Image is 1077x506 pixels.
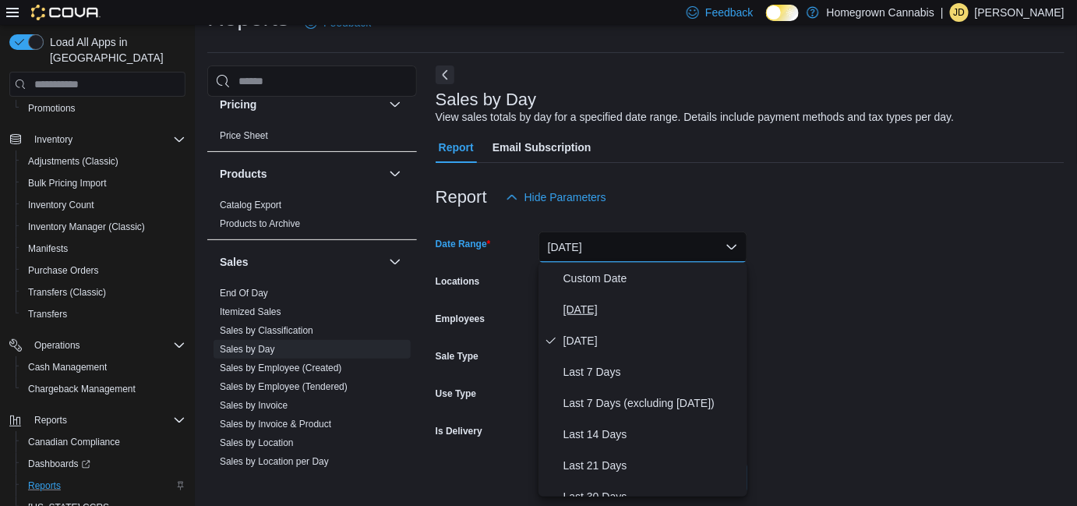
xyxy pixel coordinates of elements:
[28,155,118,168] span: Adjustments (Classic)
[220,306,281,318] span: Itemized Sales
[220,475,291,486] a: Sales by Product
[954,3,966,22] span: JD
[22,261,185,280] span: Purchase Orders
[439,132,474,163] span: Report
[220,399,288,412] span: Sales by Invoice
[22,283,112,302] a: Transfers (Classic)
[22,174,185,193] span: Bulk Pricing Import
[220,400,288,411] a: Sales by Invoice
[563,269,741,288] span: Custom Date
[220,344,275,355] a: Sales by Day
[220,254,383,270] button: Sales
[28,308,67,320] span: Transfers
[22,239,74,258] a: Manifests
[386,253,404,271] button: Sales
[220,306,281,317] a: Itemized Sales
[950,3,969,22] div: Jordan Denomme
[22,380,185,398] span: Chargeback Management
[28,199,94,211] span: Inventory Count
[28,336,87,355] button: Operations
[538,263,747,497] div: Select listbox
[941,3,944,22] p: |
[220,418,331,430] span: Sales by Invoice & Product
[22,99,185,118] span: Promotions
[22,433,185,451] span: Canadian Compliance
[563,394,741,412] span: Last 7 Days (excluding [DATE])
[220,419,331,430] a: Sales by Invoice & Product
[16,453,192,475] a: Dashboards
[28,411,185,430] span: Reports
[220,456,329,467] a: Sales by Location per Day
[28,242,68,255] span: Manifests
[28,286,106,299] span: Transfers (Classic)
[22,152,125,171] a: Adjustments (Classic)
[28,436,120,448] span: Canadian Compliance
[220,254,249,270] h3: Sales
[28,130,185,149] span: Inventory
[16,281,192,303] button: Transfers (Classic)
[22,358,185,377] span: Cash Management
[16,150,192,172] button: Adjustments (Classic)
[22,305,185,324] span: Transfers
[220,200,281,211] a: Catalog Export
[28,411,73,430] button: Reports
[22,476,67,495] a: Reports
[220,166,383,182] button: Products
[22,455,97,473] a: Dashboards
[220,97,383,112] button: Pricing
[705,5,753,20] span: Feedback
[3,334,192,356] button: Operations
[220,166,267,182] h3: Products
[28,102,76,115] span: Promotions
[220,362,342,374] span: Sales by Employee (Created)
[563,425,741,444] span: Last 14 Days
[28,336,185,355] span: Operations
[500,182,613,213] button: Hide Parameters
[436,90,537,109] h3: Sales by Day
[16,172,192,194] button: Bulk Pricing Import
[220,324,313,337] span: Sales by Classification
[220,363,342,373] a: Sales by Employee (Created)
[975,3,1065,22] p: [PERSON_NAME]
[563,363,741,381] span: Last 7 Days
[436,109,955,126] div: View sales totals by day for a specified date range. Details include payment methods and tax type...
[22,358,113,377] a: Cash Management
[28,458,90,470] span: Dashboards
[436,387,476,400] label: Use Type
[386,165,404,183] button: Products
[28,479,61,492] span: Reports
[16,238,192,260] button: Manifests
[44,34,185,65] span: Load All Apps in [GEOGRAPHIC_DATA]
[16,378,192,400] button: Chargeback Management
[28,383,136,395] span: Chargeback Management
[220,218,300,230] span: Products to Archive
[22,380,142,398] a: Chargeback Management
[207,196,417,239] div: Products
[436,350,478,363] label: Sale Type
[28,264,99,277] span: Purchase Orders
[386,95,404,114] button: Pricing
[220,97,256,112] h3: Pricing
[16,97,192,119] button: Promotions
[436,313,485,325] label: Employees
[207,126,417,151] div: Pricing
[220,130,268,141] a: Price Sheet
[220,437,294,449] span: Sales by Location
[31,5,101,20] img: Cova
[28,361,107,373] span: Cash Management
[22,218,185,236] span: Inventory Manager (Classic)
[22,152,185,171] span: Adjustments (Classic)
[28,221,145,233] span: Inventory Manager (Classic)
[22,174,113,193] a: Bulk Pricing Import
[436,65,454,84] button: Next
[220,380,348,393] span: Sales by Employee (Tendered)
[563,487,741,506] span: Last 30 Days
[34,414,67,426] span: Reports
[22,305,73,324] a: Transfers
[436,425,482,437] label: Is Delivery
[22,239,185,258] span: Manifests
[220,218,300,229] a: Products to Archive
[563,331,741,350] span: [DATE]
[436,188,487,207] h3: Report
[22,261,105,280] a: Purchase Orders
